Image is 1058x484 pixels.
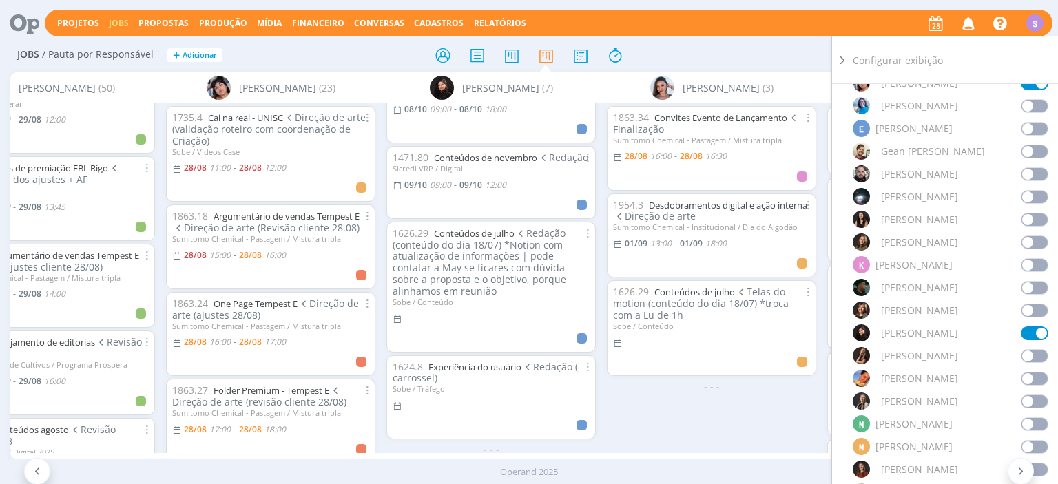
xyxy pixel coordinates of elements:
span: 1863.18 [172,209,208,222]
div: Sobe / Conteúdo [393,297,590,306]
div: - - - [601,379,822,393]
div: Sumitomo Chemical - Pastagem / Mistura tripla [613,136,810,145]
span: [PERSON_NAME] [881,167,958,181]
: 09/10 [404,179,427,191]
a: Folder Premium - Tempest E [214,384,329,397]
: - [674,240,677,248]
img: K [853,279,870,296]
: 09/10 [459,179,482,191]
: - [234,338,236,346]
span: Gean [PERSON_NAME] [881,144,985,158]
img: G [853,188,870,205]
span: (3) [763,81,774,95]
span: [PERSON_NAME] [875,439,953,454]
button: Conversas [350,18,408,29]
: - [13,377,16,386]
span: Financeiro [292,17,344,29]
div: E [853,120,870,137]
span: Direção de arte (validação roteiro com coordenação de Criação) [172,111,366,147]
a: Conteúdos de julho [434,227,515,240]
: 09:00 [430,103,451,115]
img: L [853,324,870,341]
: 16:30 [705,150,727,162]
span: 1471.80 [393,151,428,164]
span: [PERSON_NAME] [881,371,958,386]
: 28/08 [680,150,703,162]
span: [PERSON_NAME] [875,121,953,136]
button: Mídia [253,18,286,29]
: 08/10 [404,103,427,115]
div: Sumitomo Chemical - Pastagem / Mistura tripla [172,234,369,243]
: 13:00 [650,238,672,249]
: 16:00 [650,150,672,162]
span: [PERSON_NAME] [881,235,958,249]
img: G [853,165,870,182]
: 01/09 [680,238,703,249]
img: E [207,76,231,100]
span: [PERSON_NAME] [881,303,958,317]
div: S [1026,14,1044,32]
span: Direção de arte (Revisão cliente 28.08) [172,221,360,234]
span: [PERSON_NAME] [462,81,539,95]
span: (23) [319,81,335,95]
button: Produção [195,18,251,29]
div: K [853,256,870,273]
span: Redação (conteúdo do dia 18/07) *Notion com atualização de informações | pode contatar a May se f... [393,227,566,297]
span: Propostas [138,17,189,29]
: 28/08 [184,162,207,173]
div: Sicredi VRP / Digital [393,164,590,173]
: 29/08 [19,375,41,387]
span: Cadastros [414,17,464,29]
span: 1863.27 [172,383,208,397]
: 15:00 [209,249,231,261]
span: Jobs [17,49,39,61]
img: E [853,97,870,114]
: 29/08 [19,114,41,125]
span: Direção de arte [613,209,696,222]
: - [13,290,16,298]
: 18:00 [705,238,727,249]
span: (50) [98,81,115,95]
: - [234,425,236,434]
img: L [853,347,870,364]
: 12:00 [44,114,65,125]
: 17:00 [209,423,231,435]
: 29/08 [19,288,41,299]
a: Mídia [257,17,282,29]
: 29/08 [19,201,41,213]
div: Sobe / Vídeos Case [172,147,369,156]
span: 1624.8 [393,360,423,373]
span: [PERSON_NAME] [881,326,958,340]
a: Produção [199,17,247,29]
span: [PERSON_NAME] [881,280,958,295]
div: Sobe / Conteúdo [613,322,810,330]
span: 1863.24 [172,297,208,310]
: 28/08 [239,336,262,348]
span: [PERSON_NAME] [19,81,96,95]
span: [PERSON_NAME] [881,394,958,408]
img: M [853,461,870,478]
: 11:00 [209,162,231,173]
: 16:00 [209,336,231,348]
: 28/08 [184,249,207,261]
button: Projetos [53,18,103,29]
a: Conteúdos de julho [654,286,735,298]
span: [PERSON_NAME] [239,81,316,95]
span: Direção de arte (ajustes 28/08) [172,297,359,322]
: 09:00 [430,179,451,191]
img: N [650,76,674,100]
span: [PERSON_NAME] [881,348,958,363]
button: Relatórios [470,18,530,29]
span: [PERSON_NAME] [683,81,760,95]
span: [PERSON_NAME] [881,189,958,204]
button: S [1026,11,1044,35]
: 12:00 [485,179,506,191]
img: L [853,302,870,319]
: 18:00 [264,423,286,435]
div: - - - [381,442,601,456]
: 28/08 [625,150,647,162]
: - [234,251,236,260]
: 14:00 [44,288,65,299]
: 28/08 [239,423,262,435]
span: 1954.3 [613,198,643,211]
